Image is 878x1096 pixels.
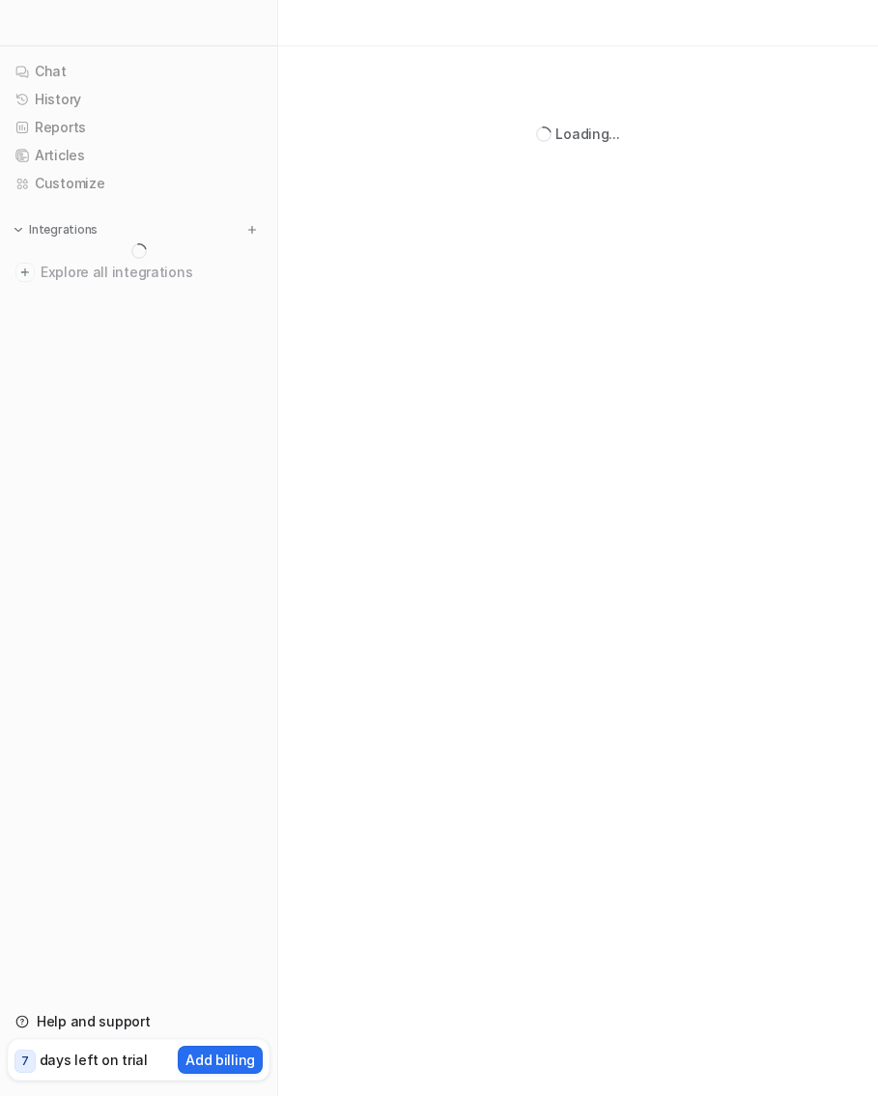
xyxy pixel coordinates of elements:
[178,1046,263,1074] button: Add billing
[40,1050,148,1070] p: days left on trial
[8,220,103,239] button: Integrations
[15,263,35,282] img: explore all integrations
[21,1053,29,1070] p: 7
[41,257,262,288] span: Explore all integrations
[185,1050,255,1070] p: Add billing
[8,142,269,169] a: Articles
[8,1008,269,1035] a: Help and support
[245,223,259,237] img: menu_add.svg
[8,170,269,197] a: Customize
[8,58,269,85] a: Chat
[555,124,619,144] div: Loading...
[29,222,98,238] p: Integrations
[8,114,269,141] a: Reports
[8,259,269,286] a: Explore all integrations
[8,86,269,113] a: History
[12,223,25,237] img: expand menu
